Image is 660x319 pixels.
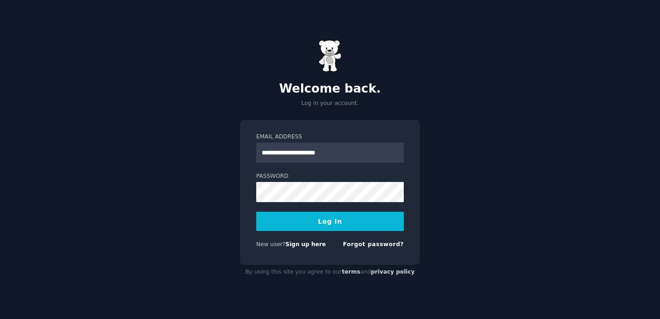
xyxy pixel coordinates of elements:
p: Log in your account. [240,99,420,108]
a: Forgot password? [343,241,404,247]
a: terms [342,269,360,275]
a: Sign up here [286,241,326,247]
label: Password [256,172,404,181]
img: Gummy Bear [319,40,341,72]
a: privacy policy [371,269,415,275]
div: By using this site you agree to our and [240,265,420,280]
label: Email Address [256,133,404,141]
h2: Welcome back. [240,82,420,96]
button: Log In [256,212,404,231]
span: New user? [256,241,286,247]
